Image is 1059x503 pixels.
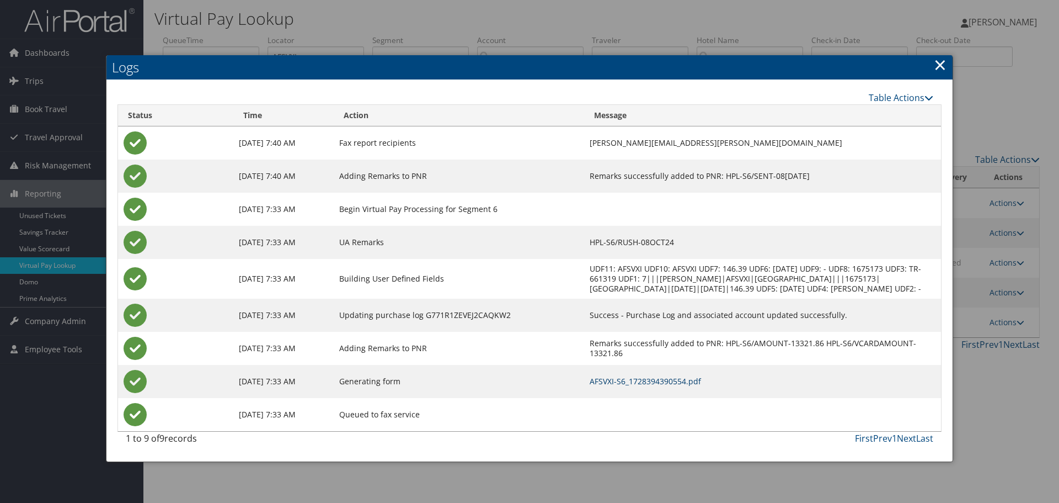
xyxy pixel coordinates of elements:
td: [DATE] 7:33 AM [233,193,334,226]
td: Building User Defined Fields [334,259,584,299]
a: First [855,432,873,444]
th: Action: activate to sort column ascending [334,105,584,126]
td: [DATE] 7:33 AM [233,299,334,332]
a: Close [934,54,946,76]
td: Adding Remarks to PNR [334,160,584,193]
a: Next [897,432,916,444]
span: 9 [159,432,164,444]
td: [DATE] 7:33 AM [233,365,334,398]
td: UDF11: AFSVXI UDF10: AFSVXI UDF7: 146.39 UDF6: [DATE] UDF9: - UDF8: 1675173 UDF3: TR-661319 UDF1:... [584,259,941,299]
td: Adding Remarks to PNR [334,332,584,365]
th: Time: activate to sort column ascending [233,105,334,126]
a: AFSVXI-S6_1728394390554.pdf [590,376,701,386]
td: Remarks successfully added to PNR: HPL-S6/SENT-08[DATE] [584,160,941,193]
td: [DATE] 7:33 AM [233,259,334,299]
a: Table Actions [869,92,933,104]
td: [DATE] 7:40 AM [233,126,334,160]
td: [DATE] 7:33 AM [233,398,334,431]
td: [DATE] 7:33 AM [233,332,334,365]
a: Prev [873,432,892,444]
td: [DATE] 7:33 AM [233,226,334,259]
td: [PERSON_NAME][EMAIL_ADDRESS][PERSON_NAME][DOMAIN_NAME] [584,126,941,160]
td: Success - Purchase Log and associated account updated successfully. [584,299,941,332]
a: 1 [892,432,897,444]
td: Fax report recipients [334,126,584,160]
th: Status: activate to sort column ascending [118,105,233,126]
div: 1 to 9 of records [126,432,315,451]
td: Updating purchase log G771R1ZEVEJ2CAQKW2 [334,299,584,332]
td: Remarks successfully added to PNR: HPL-S6/AMOUNT-13321.86 HPL-S6/VCARDAMOUNT-13321.86 [584,332,941,365]
td: HPL-S6/RUSH-08OCT24 [584,226,941,259]
td: [DATE] 7:40 AM [233,160,334,193]
td: Generating form [334,365,584,398]
td: Queued to fax service [334,398,584,431]
h2: Logs [106,55,953,80]
td: Begin Virtual Pay Processing for Segment 6 [334,193,584,226]
td: UA Remarks [334,226,584,259]
th: Message: activate to sort column ascending [584,105,941,126]
a: Last [916,432,933,444]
